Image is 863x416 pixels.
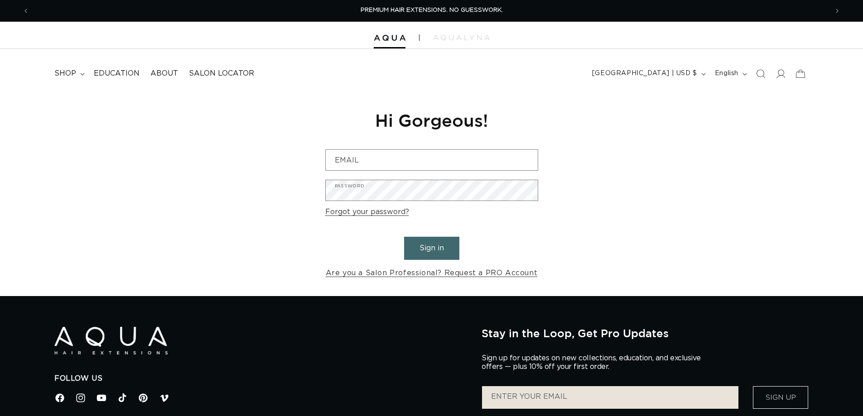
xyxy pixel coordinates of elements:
[189,69,254,78] span: Salon Locator
[16,2,36,19] button: Previous announcement
[326,150,538,170] input: Email
[404,237,459,260] button: Sign in
[54,69,76,78] span: shop
[150,69,178,78] span: About
[325,206,409,219] a: Forgot your password?
[49,63,88,84] summary: shop
[433,35,490,40] img: aqualyna.com
[592,69,697,78] span: [GEOGRAPHIC_DATA] | USD $
[88,63,145,84] a: Education
[54,327,168,354] img: Aqua Hair Extensions
[326,267,538,280] a: Are you a Salon Professional? Request a PRO Account
[709,65,751,82] button: English
[753,386,808,409] button: Sign Up
[94,69,140,78] span: Education
[325,109,538,131] h1: Hi Gorgeous!
[145,63,183,84] a: About
[482,354,708,371] p: Sign up for updates on new collections, education, and exclusive offers — plus 10% off your first...
[827,2,847,19] button: Next announcement
[482,386,738,409] input: ENTER YOUR EMAIL
[751,64,771,84] summary: Search
[587,65,709,82] button: [GEOGRAPHIC_DATA] | USD $
[54,374,468,383] h2: Follow Us
[482,327,809,339] h2: Stay in the Loop, Get Pro Updates
[361,7,503,13] span: PREMIUM HAIR EXTENSIONS. NO GUESSWORK.
[183,63,260,84] a: Salon Locator
[715,69,738,78] span: English
[374,35,405,41] img: Aqua Hair Extensions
